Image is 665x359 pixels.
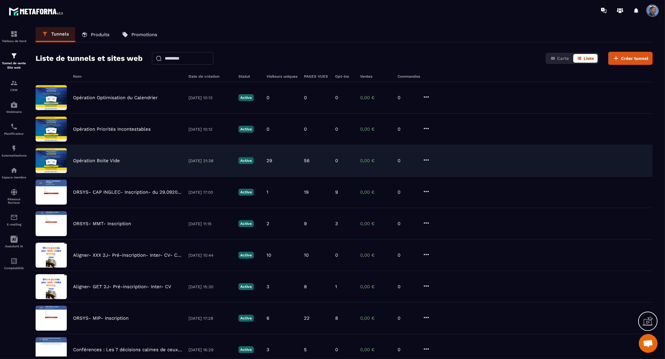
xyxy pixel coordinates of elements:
[36,117,67,142] img: image
[73,126,151,132] p: Opération Priorités Incontestables
[398,252,416,258] p: 0
[10,101,18,109] img: automations
[2,88,27,92] p: CRM
[335,221,338,226] p: 3
[2,266,27,270] p: Comptabilité
[398,189,416,195] p: 0
[36,180,67,205] img: image
[360,95,391,100] p: 0,00 €
[2,26,27,47] a: formationformationTableau de bord
[608,52,653,65] button: Créer tunnel
[304,158,310,163] p: 56
[188,95,232,100] p: [DATE] 10:13
[36,85,67,110] img: image
[2,47,27,75] a: formationformationTunnel de vente Site web
[73,284,171,289] p: Aligner- GET 2J- Pré-inscription- Inter- CV
[36,306,67,331] img: image
[2,118,27,140] a: schedulerschedulerPlanificateur
[335,126,338,132] p: 0
[188,253,232,258] p: [DATE] 10:44
[266,221,269,226] p: 2
[398,221,416,226] p: 0
[304,74,329,79] h6: PAGES VUES
[9,6,65,17] img: logo
[238,189,254,196] p: Active
[10,123,18,130] img: scheduler
[2,162,27,184] a: automationsautomationsEspace membre
[304,347,307,352] p: 5
[36,274,67,299] img: image
[360,347,391,352] p: 0,00 €
[10,257,18,265] img: accountant
[360,284,391,289] p: 0,00 €
[10,30,18,38] img: formation
[238,346,254,353] p: Active
[73,315,129,321] p: ORSYS- MIP- Inscription
[238,220,254,227] p: Active
[360,74,391,79] h6: Ventes
[2,61,27,70] p: Tunnel de vente Site web
[584,56,594,61] span: Liste
[2,96,27,118] a: automationsautomationsWebinaire
[188,190,232,195] p: [DATE] 17:00
[73,74,182,79] h6: Nom
[10,214,18,221] img: email
[2,209,27,231] a: emailemailE-mailing
[335,158,338,163] p: 0
[398,95,416,100] p: 0
[36,148,67,173] img: image
[266,347,269,352] p: 3
[2,176,27,179] p: Espace membre
[266,252,271,258] p: 10
[547,54,573,63] button: Carte
[304,252,309,258] p: 10
[398,315,416,321] p: 0
[266,74,298,79] h6: Visiteurs uniques
[573,54,598,63] button: Liste
[2,75,27,96] a: formationformationCRM
[360,221,391,226] p: 0,00 €
[360,158,391,163] p: 0,00 €
[116,27,164,42] a: Promotions
[2,39,27,43] p: Tableau de bord
[621,55,648,61] span: Créer tunnel
[2,231,27,253] a: Assistant IA
[188,127,232,132] p: [DATE] 10:12
[398,158,416,163] p: 0
[304,221,307,226] p: 9
[360,315,391,321] p: 0,00 €
[10,79,18,87] img: formation
[238,252,254,259] p: Active
[36,243,67,268] img: image
[188,347,232,352] p: [DATE] 16:29
[335,74,354,79] h6: Opt-ins
[131,32,157,37] p: Promotions
[335,315,338,321] p: 8
[360,189,391,195] p: 0,00 €
[10,145,18,152] img: automations
[335,284,337,289] p: 1
[10,167,18,174] img: automations
[266,284,269,289] p: 3
[304,95,307,100] p: 0
[91,32,110,37] p: Produits
[2,253,27,274] a: accountantaccountantComptabilité
[398,347,416,352] p: 0
[2,245,27,248] p: Assistant IA
[266,126,269,132] p: 0
[2,154,27,157] p: Automatisations
[266,315,269,321] p: 6
[73,95,158,100] p: Opération Optimisation du Calendrier
[188,284,232,289] p: [DATE] 15:30
[10,188,18,196] img: social-network
[36,211,67,236] img: image
[73,158,120,163] p: Opération Boite Vide
[188,316,232,321] p: [DATE] 17:28
[10,52,18,60] img: formation
[51,31,69,37] p: Tunnels
[639,334,658,353] div: Ouvrir le chat
[304,315,310,321] p: 22
[2,110,27,114] p: Webinaire
[73,189,182,195] p: ORSYS- CAP INGLEC- Inscription- du 29.092025
[2,184,27,209] a: social-networksocial-networkRéseaux Sociaux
